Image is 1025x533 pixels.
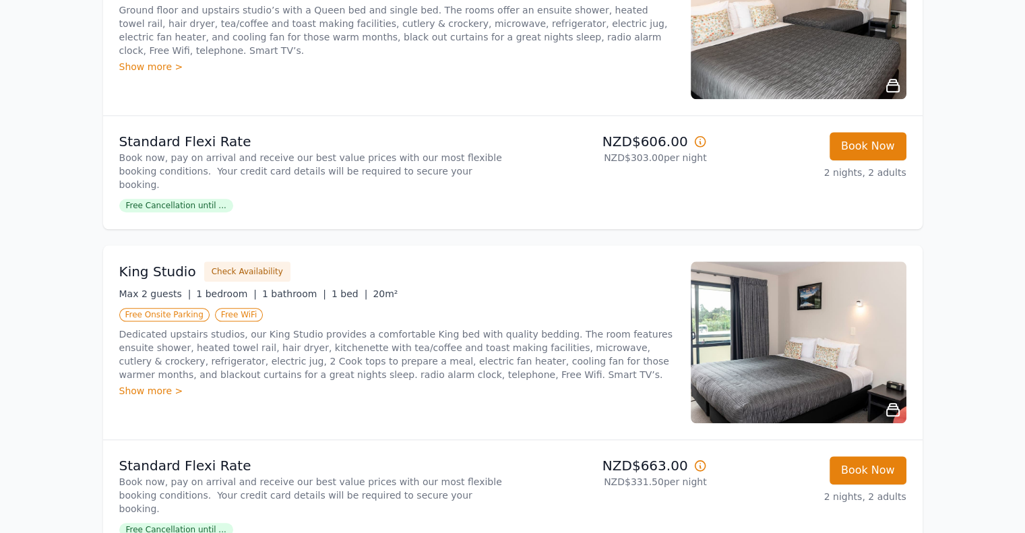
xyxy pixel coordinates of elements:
div: Show more > [119,60,675,73]
p: Dedicated upstairs studios, our King Studio provides a comfortable King bed with quality bedding.... [119,327,675,381]
p: Standard Flexi Rate [119,132,507,151]
span: Free WiFi [215,308,263,321]
p: Book now, pay on arrival and receive our best value prices with our most flexible booking conditi... [119,151,507,191]
button: Book Now [830,132,906,160]
span: 1 bedroom | [196,288,257,299]
span: 1 bed | [332,288,367,299]
p: 2 nights, 2 adults [718,490,906,503]
p: NZD$331.50 per night [518,475,707,489]
span: 20m² [373,288,398,299]
p: NZD$663.00 [518,456,707,475]
p: NZD$303.00 per night [518,151,707,164]
span: Free Cancellation until ... [119,199,233,212]
span: 1 bathroom | [262,288,326,299]
button: Check Availability [204,261,290,282]
span: Free Onsite Parking [119,308,210,321]
p: Ground floor and upstairs studio’s with a Queen bed and single bed. The rooms offer an ensuite sh... [119,3,675,57]
span: Max 2 guests | [119,288,191,299]
button: Book Now [830,456,906,484]
p: NZD$606.00 [518,132,707,151]
p: 2 nights, 2 adults [718,166,906,179]
p: Standard Flexi Rate [119,456,507,475]
p: Book now, pay on arrival and receive our best value prices with our most flexible booking conditi... [119,475,507,515]
div: Show more > [119,384,675,398]
h3: King Studio [119,262,196,281]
